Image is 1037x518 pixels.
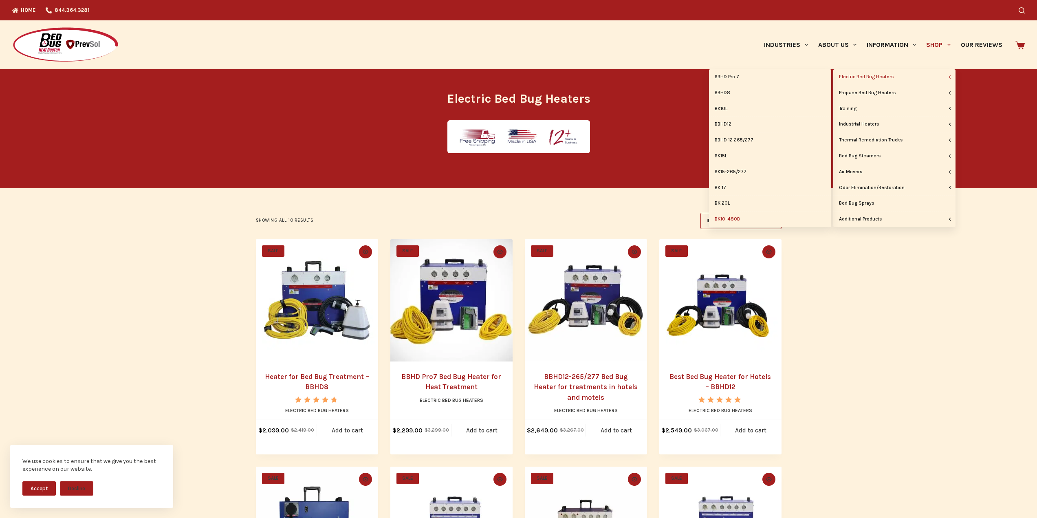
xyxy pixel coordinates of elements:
span: $ [694,427,697,433]
span: SALE [262,473,284,484]
button: Accept [22,481,56,496]
a: Electric Bed Bug Heaters [689,408,752,413]
a: Best Bed Bug Heater for Hotels – BBHD12 [669,373,771,391]
button: Quick view toggle [493,473,506,486]
a: BBHD12-265/277 Bed Bug Heater for treatments in hotels and motels [525,239,647,361]
a: BBHD 12 265/277 [709,132,831,148]
span: SALE [531,245,553,257]
a: BBHD8 [709,85,831,101]
a: Add to cart: “BBHD Pro7 Bed Bug Heater for Heat Treatment” [451,419,513,442]
a: BK10L [709,101,831,117]
div: Rated 4.67 out of 5 [295,397,339,403]
bdi: 2,549.00 [661,427,692,434]
a: Odor Elimination/Restoration [833,180,956,196]
a: Add to cart: “BBHD12-265/277 Bed Bug Heater for treatments in hotels and motels” [586,419,647,442]
button: Open LiveChat chat widget [7,3,31,28]
a: Electric Bed Bug Heaters [554,408,618,413]
a: BK15L [709,148,831,164]
a: Electric Bed Bug Heaters [420,397,483,403]
a: About Us [813,20,861,69]
button: Quick view toggle [762,473,775,486]
a: Additional Products [833,212,956,227]
button: Quick view toggle [628,473,641,486]
span: SALE [665,245,688,257]
a: Industrial Heaters [833,117,956,132]
a: BBHD Pro7 Bed Bug Heater for Heat Treatment [390,239,513,361]
a: Industries [759,20,813,69]
bdi: 2,299.00 [392,427,423,434]
a: Bed Bug Sprays [833,196,956,211]
span: $ [392,427,396,434]
a: Electric Bed Bug Heaters [285,408,349,413]
span: SALE [396,245,419,257]
button: Search [1019,7,1025,13]
a: BK 20L [709,196,831,211]
a: Heater for Bed Bug Treatment - BBHD8 [256,239,378,361]
a: Best Bed Bug Heater for Hotels - BBHD12 [659,239,782,361]
button: Quick view toggle [493,245,506,258]
span: $ [425,427,428,433]
button: Quick view toggle [762,245,775,258]
a: Information [862,20,921,69]
span: SALE [665,473,688,484]
a: Add to cart: “Heater for Bed Bug Treatment - BBHD8” [317,419,378,442]
span: $ [661,427,665,434]
button: Quick view toggle [359,245,372,258]
span: $ [258,427,262,434]
bdi: 3,299.00 [425,427,449,433]
a: Heater for Bed Bug Treatment – BBHD8 [265,373,369,391]
a: Shop [921,20,956,69]
span: $ [527,427,531,434]
p: Showing all 10 results [256,217,314,224]
h1: Electric Bed Bug Heaters [366,90,672,108]
bdi: 3,267.00 [560,427,584,433]
span: SALE [262,245,284,257]
span: SALE [531,473,553,484]
span: Rated out of 5 [295,397,336,421]
button: Quick view toggle [628,245,641,258]
button: Quick view toggle [359,473,372,486]
a: Air Movers [833,164,956,180]
bdi: 2,649.00 [527,427,558,434]
bdi: 2,419.00 [291,427,314,433]
a: Thermal Remediation Trucks [833,132,956,148]
span: SALE [396,473,419,484]
div: Rated 5.00 out of 5 [698,397,742,403]
img: Prevsol/Bed Bug Heat Doctor [12,27,119,63]
a: BBHD12 [709,117,831,132]
button: Decline [60,481,93,496]
a: BK10-480B [709,212,831,227]
a: Add to cart: “Best Bed Bug Heater for Hotels - BBHD12” [720,419,782,442]
a: Bed Bug Steamers [833,148,956,164]
nav: Primary [759,20,1007,69]
a: BK15-265/277 [709,164,831,180]
a: BBHD Pro7 Bed Bug Heater for Heat Treatment [401,373,501,391]
span: $ [560,427,563,433]
a: Our Reviews [956,20,1007,69]
span: Rated out of 5 [698,397,742,421]
a: BBHD12-265/277 Bed Bug Heater for treatments in hotels and motels [534,373,638,401]
a: BK 17 [709,180,831,196]
bdi: 3,067.00 [694,427,718,433]
a: Electric Bed Bug Heaters [833,69,956,85]
a: Propane Bed Bug Heaters [833,85,956,101]
div: We use cookies to ensure that we give you the best experience on our website. [22,457,161,473]
span: $ [291,427,294,433]
bdi: 2,099.00 [258,427,289,434]
a: Training [833,101,956,117]
select: Shop order [700,213,782,229]
a: BBHD Pro 7 [709,69,831,85]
